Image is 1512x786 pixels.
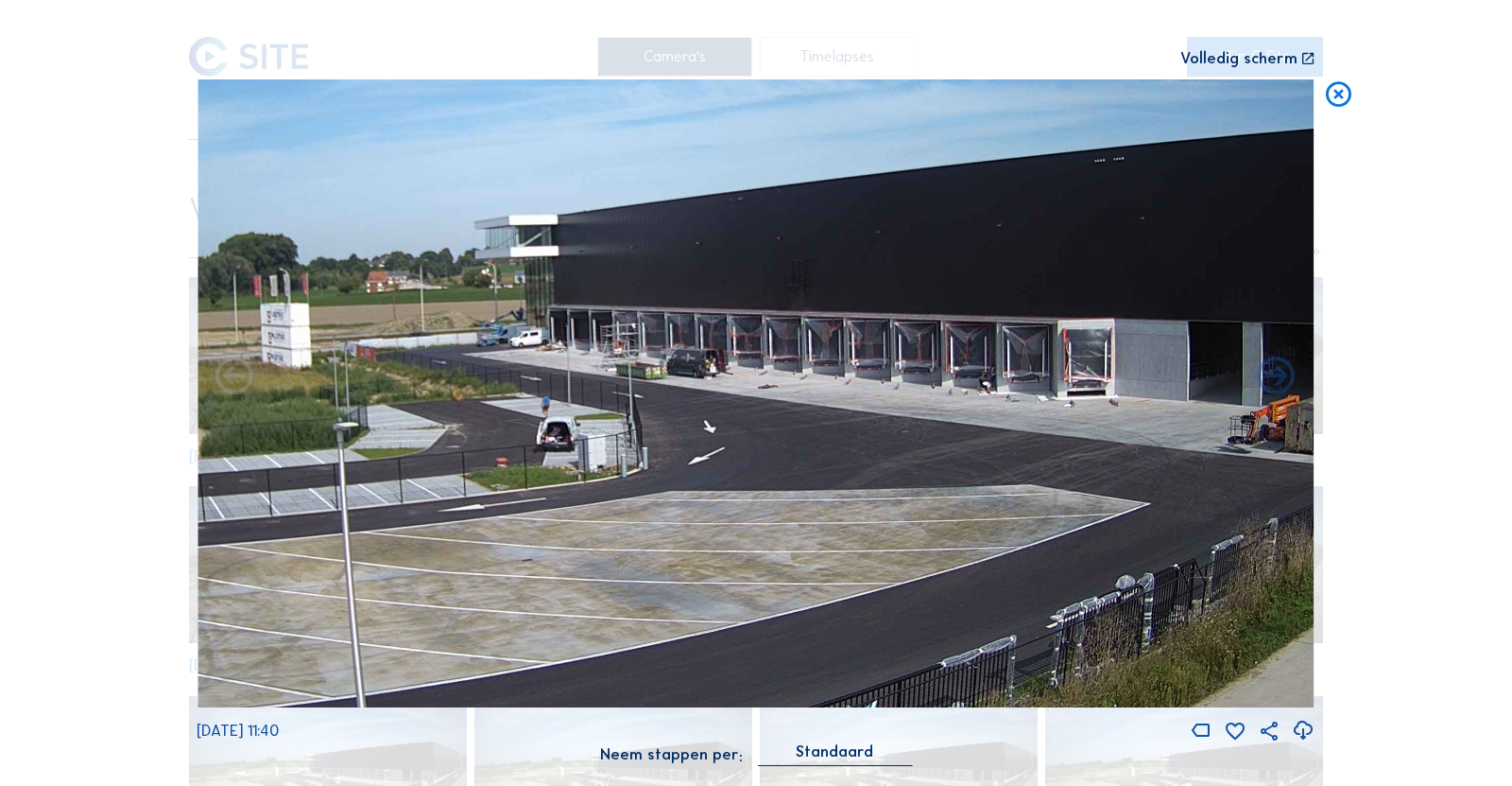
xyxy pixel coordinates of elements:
[1253,355,1299,401] i: Back
[1180,51,1297,67] div: Volledig scherm
[758,743,912,765] div: Standaard
[796,743,873,760] div: Standaard
[197,722,279,740] span: [DATE] 11:40
[198,79,1314,708] img: Image
[212,355,258,401] i: Forward
[600,747,743,762] div: Neem stappen per:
